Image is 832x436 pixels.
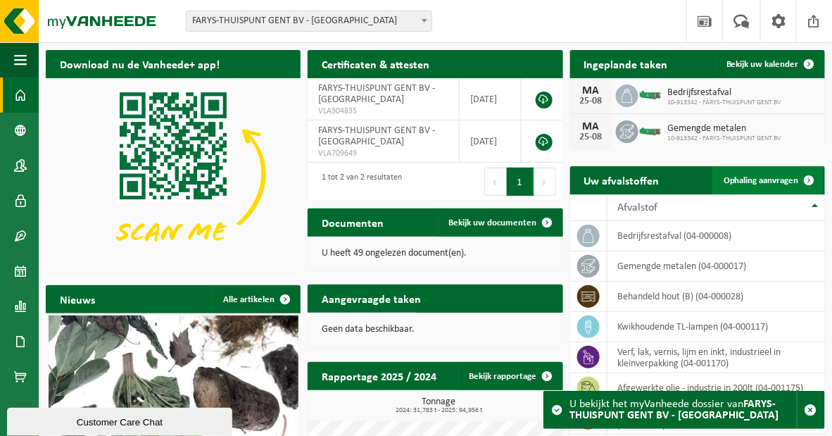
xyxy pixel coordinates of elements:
p: U heeft 49 ongelezen document(en). [322,249,548,259]
span: FARYS-THUISPUNT GENT BV - MARIAKERKE [186,11,432,32]
td: [DATE] [460,78,521,120]
span: Bedrijfsrestafval [668,87,782,99]
div: 25-08 [577,132,605,142]
h2: Uw afvalstoffen [570,166,674,194]
span: FARYS-THUISPUNT GENT BV - [GEOGRAPHIC_DATA] [318,125,435,147]
img: HK-XC-10-GN-00 [638,124,662,137]
h2: Certificaten & attesten [308,50,443,77]
td: [DATE] [460,120,521,163]
span: FARYS-THUISPUNT GENT BV - MARIAKERKE [187,11,431,31]
td: verf, lak, vernis, lijm en inkt, industrieel in kleinverpakking (04-001170) [607,342,825,373]
td: kwikhoudende TL-lampen (04-000117) [607,312,825,342]
div: MA [577,85,605,96]
span: Afvalstof [618,202,658,213]
img: HK-XC-15-GN-00 [638,88,662,101]
span: Gemengde metalen [668,123,782,135]
h2: Rapportage 2025 / 2024 [308,362,450,390]
h2: Ingeplande taken [570,50,682,77]
p: Geen data beschikbaar. [322,325,548,335]
td: afgewerkte olie - industrie in 200lt (04-001175) [607,373,825,404]
span: 2024: 31,783 t - 2025: 94,956 t [315,407,562,414]
button: Next [534,168,556,196]
div: 25-08 [577,96,605,106]
span: VLA904835 [318,106,448,117]
a: Bekijk rapportage [458,362,562,390]
a: Bekijk uw documenten [438,208,562,237]
td: gemengde metalen (04-000017) [607,251,825,282]
span: Bekijk uw documenten [449,218,537,228]
span: Bekijk uw kalender [726,60,799,69]
div: 1 tot 2 van 2 resultaten [315,166,402,197]
iframe: chat widget [7,405,235,436]
td: behandeld hout (B) (04-000028) [607,282,825,312]
div: U bekijkt het myVanheede dossier van [569,392,797,428]
h2: Aangevraagde taken [308,285,435,312]
button: 1 [507,168,534,196]
img: Download de VHEPlus App [46,78,301,270]
span: FARYS-THUISPUNT GENT BV - [GEOGRAPHIC_DATA] [318,83,435,105]
span: 10-913342 - FARYS-THUISPUNT GENT BV [668,99,782,107]
span: 10-913342 - FARYS-THUISPUNT GENT BV [668,135,782,143]
td: bedrijfsrestafval (04-000008) [607,221,825,251]
span: Ophaling aanvragen [724,176,799,185]
strong: FARYS-THUISPUNT GENT BV - [GEOGRAPHIC_DATA] [569,399,779,421]
div: MA [577,121,605,132]
button: Previous [484,168,507,196]
span: VLA709649 [318,148,448,159]
h2: Documenten [308,208,398,236]
a: Ophaling aanvragen [712,166,824,194]
h2: Nieuws [46,285,109,313]
h3: Tonnage [315,397,562,414]
a: Bekijk uw kalender [715,50,824,78]
a: Alle artikelen [212,285,299,313]
h2: Download nu de Vanheede+ app! [46,50,234,77]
